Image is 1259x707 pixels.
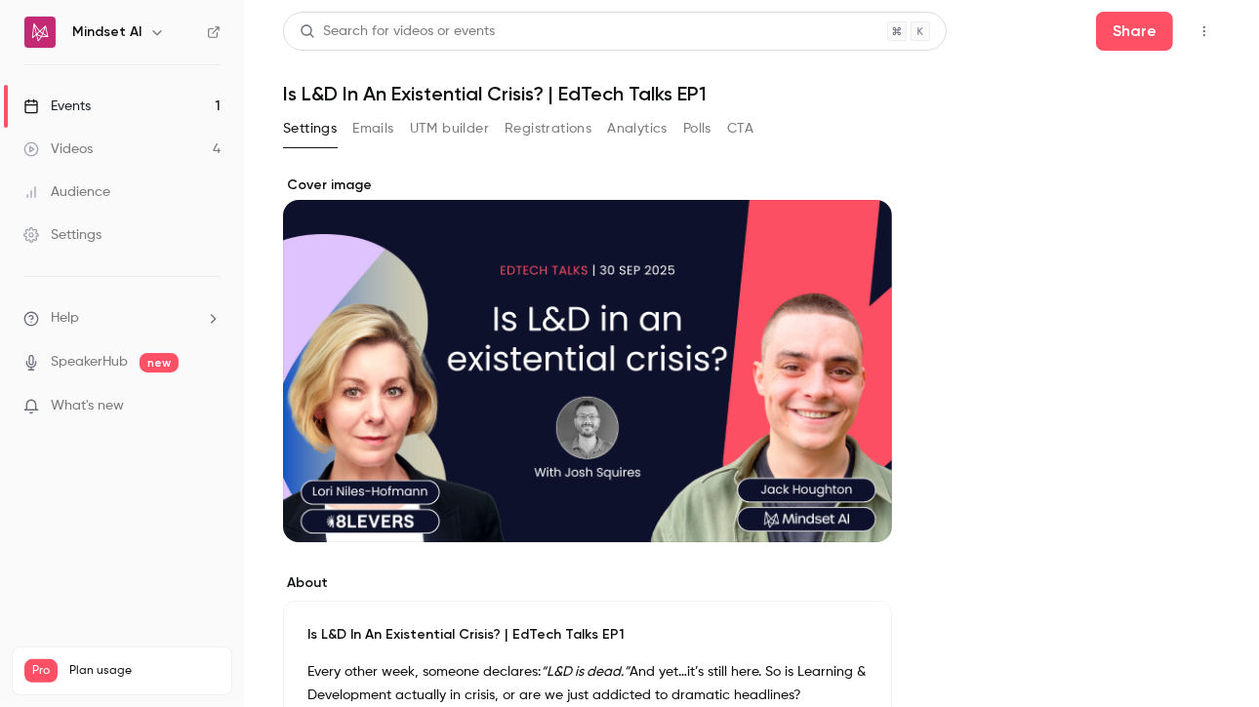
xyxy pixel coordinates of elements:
label: About [283,573,892,593]
img: Mindset AI [24,17,56,48]
p: Is L&D In An Existential Crisis? | EdTech Talks EP1 [307,625,868,645]
span: Help [51,308,79,329]
a: SpeakerHub [51,352,128,373]
button: UTM builder [410,113,489,144]
button: CTA [727,113,753,144]
span: new [140,353,179,373]
div: Search for videos or events [300,21,495,42]
button: Settings [283,113,337,144]
span: Plan usage [69,663,220,679]
h6: Mindset AI [72,22,142,42]
div: Videos [23,139,93,159]
div: Audience [23,182,110,202]
iframe: Noticeable Trigger [197,398,221,415]
em: “L&D is dead.” [541,665,629,679]
button: Emails [352,113,393,144]
h1: Is L&D In An Existential Crisis? | EdTech Talks EP1 [283,82,1220,105]
span: Pro [24,659,58,683]
p: Every other week, someone declares: And yet…it’s still here. So is Learning & Development actuall... [307,660,868,707]
div: Events [23,97,91,116]
div: Settings [23,225,102,245]
li: help-dropdown-opener [23,308,221,329]
span: What's new [51,396,124,416]
button: Analytics [607,113,668,144]
button: Share [1096,12,1173,51]
button: Polls [683,113,711,144]
section: Cover image [283,176,892,542]
button: Registrations [505,113,591,144]
label: Cover image [283,176,892,195]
